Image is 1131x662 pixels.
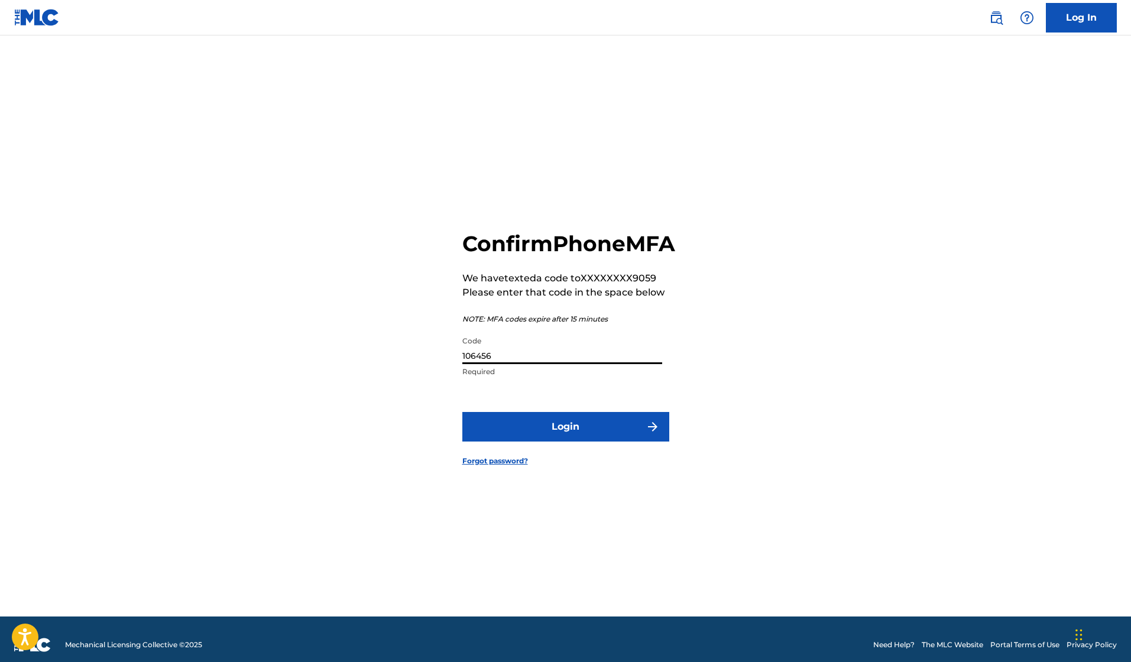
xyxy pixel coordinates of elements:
a: Public Search [984,6,1008,30]
a: Log In [1046,3,1117,33]
a: Privacy Policy [1067,640,1117,650]
span: Mechanical Licensing Collective © 2025 [65,640,202,650]
p: We have texted a code to XXXXXXXX9059 [462,271,675,285]
img: help [1020,11,1034,25]
p: Please enter that code in the space below [462,285,675,300]
a: The MLC Website [922,640,983,650]
button: Login [462,412,669,442]
img: MLC Logo [14,9,60,26]
div: Drag [1075,617,1083,653]
iframe: Chat Widget [1072,605,1131,662]
a: Portal Terms of Use [990,640,1059,650]
div: Help [1015,6,1039,30]
p: Required [462,366,662,377]
h2: Confirm Phone MFA [462,231,675,257]
img: f7272a7cc735f4ea7f67.svg [646,420,660,434]
p: NOTE: MFA codes expire after 15 minutes [462,314,675,324]
a: Need Help? [873,640,915,650]
a: Forgot password? [462,456,528,466]
img: search [989,11,1003,25]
